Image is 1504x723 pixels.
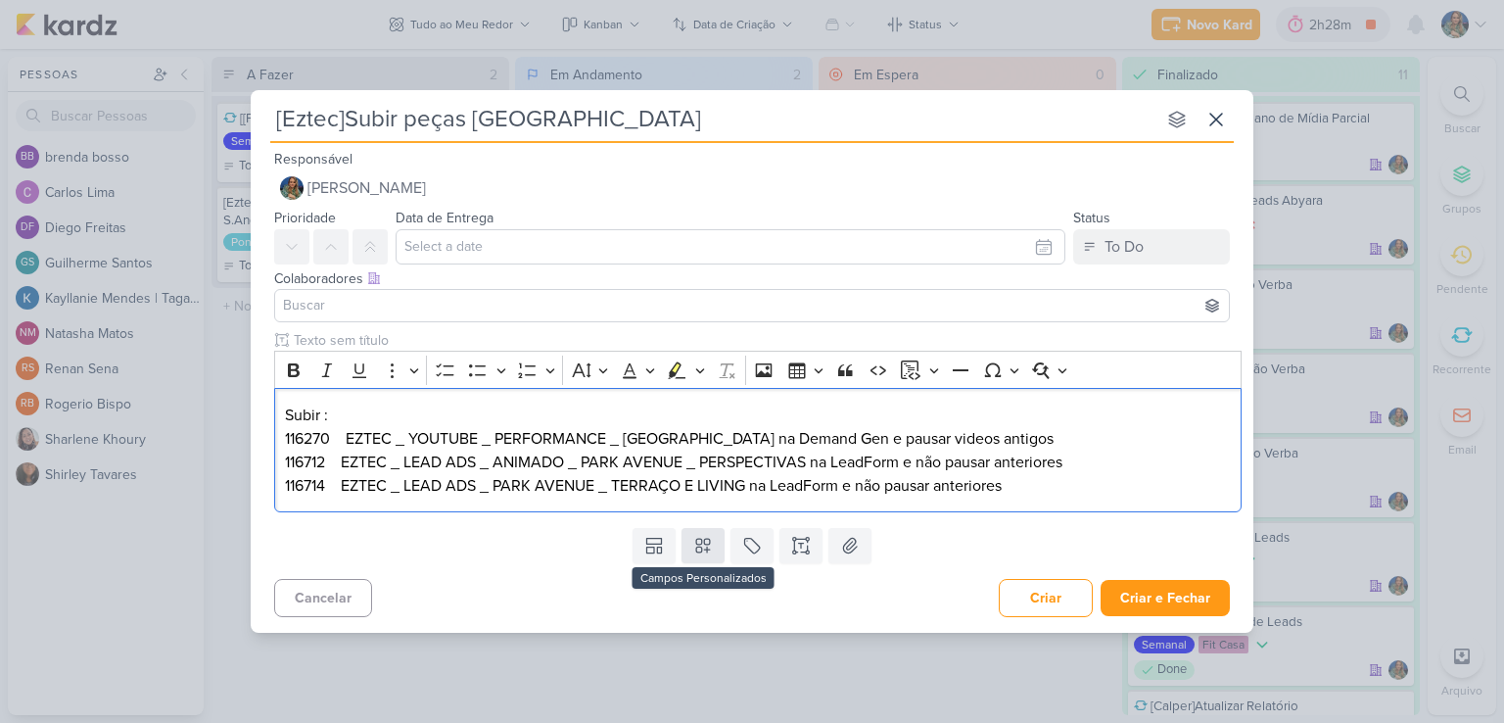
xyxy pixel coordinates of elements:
button: Criar e Fechar [1101,580,1230,616]
label: Prioridade [274,210,336,226]
input: Select a date [396,229,1065,265]
input: Kard Sem Título [270,102,1155,137]
img: Isabella Gutierres [280,176,304,200]
button: [PERSON_NAME] [274,170,1230,206]
label: Data de Entrega [396,210,493,226]
div: Editor toolbar [274,351,1242,389]
div: Editor editing area: main [274,388,1242,512]
div: Colaboradores [274,268,1230,289]
p: Subir : [285,404,1232,427]
div: To Do [1104,235,1144,259]
span: [PERSON_NAME] [307,176,426,200]
label: Status [1073,210,1110,226]
p: 116270 EZTEC _ YOUTUBE _ PERFORMANCE _ [GEOGRAPHIC_DATA] na Demand Gen e pausar videos antigos 11... [285,427,1232,498]
input: Buscar [279,294,1225,317]
button: To Do [1073,229,1230,265]
div: Campos Personalizados [633,567,775,589]
button: Cancelar [274,579,372,617]
input: Texto sem título [290,330,1242,351]
button: Criar [999,579,1093,617]
label: Responsável [274,151,352,168]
